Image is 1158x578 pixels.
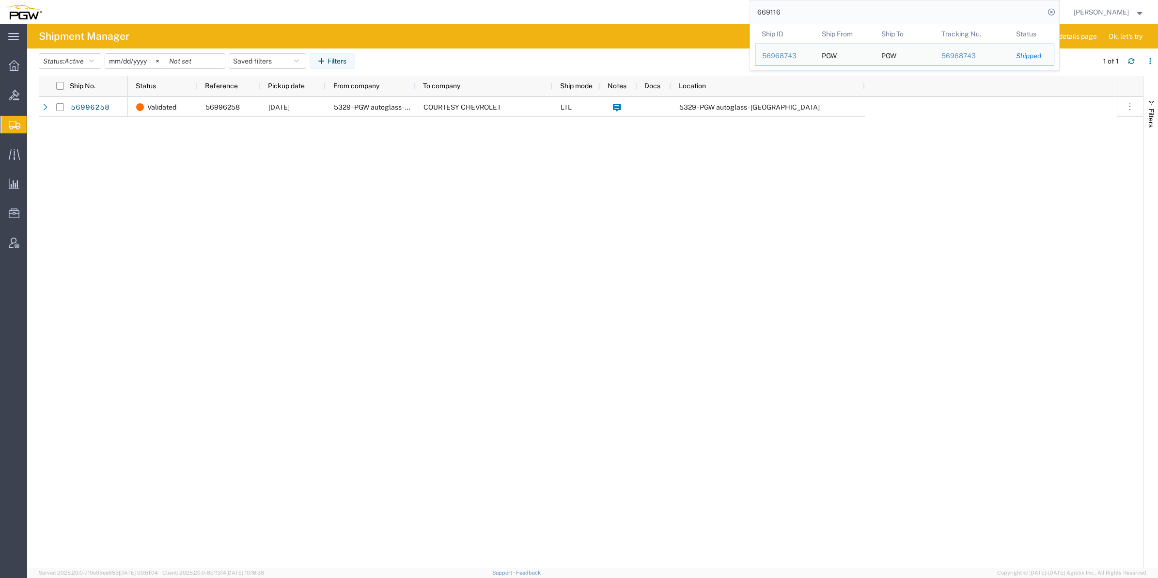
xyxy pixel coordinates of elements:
[310,53,355,69] button: Filters
[941,51,1002,61] div: 56968743
[755,24,815,44] th: Ship ID
[608,82,626,90] span: Notes
[39,570,158,576] span: Server: 2025.20.0-710e05ee653
[147,97,176,117] span: Validated
[1016,51,1047,61] div: Shipped
[423,103,501,111] span: COURTESY CHEVROLET
[64,57,84,65] span: Active
[423,82,460,90] span: To company
[1074,7,1129,17] span: Ksenia Gushchina-Kerecz
[561,103,572,111] span: LTL
[679,103,820,111] span: 5329 - PGW autoglass - Chillicothe
[70,82,95,90] span: Ship No.
[268,82,305,90] span: Pickup date
[821,44,836,65] div: PGW
[875,24,935,44] th: Ship To
[755,24,1059,70] table: Search Results
[560,82,593,90] span: Ship mode
[814,24,875,44] th: Ship From
[334,103,474,111] span: 5329 - PGW autoglass - Chillicothe
[165,54,225,68] input: Not set
[762,51,808,61] div: 56968743
[1073,6,1145,18] button: [PERSON_NAME]
[7,5,42,19] img: logo
[1103,56,1120,66] div: 1 of 1
[1009,24,1054,44] th: Status
[119,570,158,576] span: [DATE] 09:51:04
[70,100,110,115] a: 56996258
[997,569,1146,577] span: Copyright © [DATE]-[DATE] Agistix Inc., All Rights Reserved
[881,44,896,65] div: PGW
[1147,109,1155,128] span: Filters
[333,82,379,90] span: From company
[492,570,516,576] a: Support
[205,103,240,111] span: 56996258
[39,24,129,48] h4: Shipment Manager
[750,0,1045,24] input: Search for shipment number, reference number
[229,53,306,69] button: Saved filters
[268,103,290,111] span: 10/01/2025
[39,53,101,69] button: Status:Active
[679,82,706,90] span: Location
[136,82,156,90] span: Status
[644,82,660,90] span: Docs
[934,24,1009,44] th: Tracking Nu.
[516,570,541,576] a: Feedback
[226,570,264,576] span: [DATE] 10:16:38
[162,570,264,576] span: Client: 2025.20.0-8b113f4
[105,54,165,68] input: Not set
[1100,29,1151,44] button: Ok, let's try
[205,82,238,90] span: Reference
